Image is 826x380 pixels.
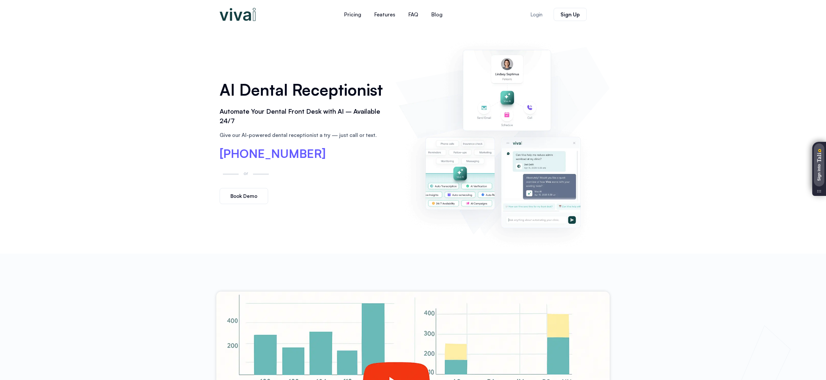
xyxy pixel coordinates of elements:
[399,35,606,247] img: AI dental receptionist dashboard – virtual receptionist dental office
[220,148,326,160] a: [PHONE_NUMBER]
[230,194,257,199] span: Book Demo
[298,7,488,22] nav: Menu
[242,169,250,177] p: or
[530,12,542,17] span: Login
[402,7,425,22] a: FAQ
[220,131,389,139] p: Give our AI-powered dental receptionist a try — just call or text.
[425,7,449,22] a: Blog
[220,188,268,204] a: Book Demo
[522,8,550,21] a: Login
[220,78,389,101] h1: AI Dental Receptionist
[338,7,368,22] a: Pricing
[368,7,402,22] a: Features
[554,8,587,21] a: Sign Up
[560,12,580,17] span: Sign Up
[220,107,389,126] h2: Automate Your Dental Front Desk with AI – Available 24/7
